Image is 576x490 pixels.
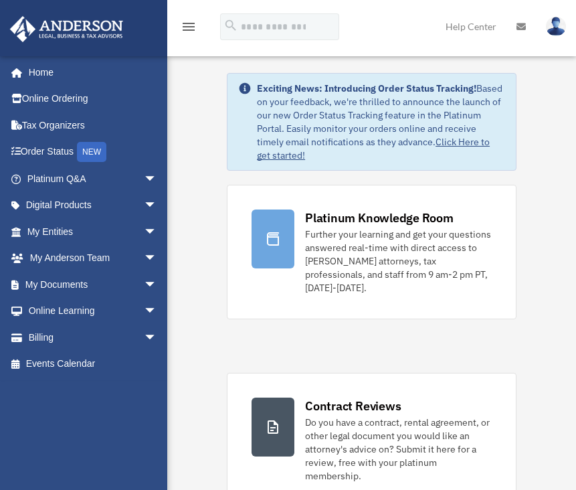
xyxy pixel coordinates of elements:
[257,82,476,94] strong: Exciting News: Introducing Order Status Tracking!
[9,271,177,298] a: My Documentsarrow_drop_down
[305,210,454,226] div: Platinum Knowledge Room
[144,271,171,299] span: arrow_drop_down
[6,16,127,42] img: Anderson Advisors Platinum Portal
[9,245,177,272] a: My Anderson Teamarrow_drop_down
[305,398,401,414] div: Contract Reviews
[9,139,177,166] a: Order StatusNEW
[223,18,238,33] i: search
[144,298,171,325] span: arrow_drop_down
[9,324,177,351] a: Billingarrow_drop_down
[9,298,177,325] a: Online Learningarrow_drop_down
[144,218,171,246] span: arrow_drop_down
[305,416,492,483] div: Do you have a contract, rental agreement, or other legal document you would like an attorney's ad...
[77,142,106,162] div: NEW
[144,324,171,351] span: arrow_drop_down
[9,192,177,219] a: Digital Productsarrow_drop_down
[144,192,171,220] span: arrow_drop_down
[144,245,171,272] span: arrow_drop_down
[181,23,197,35] a: menu
[9,86,177,112] a: Online Ordering
[9,351,177,378] a: Events Calendar
[546,17,566,36] img: User Pic
[9,112,177,139] a: Tax Organizers
[181,19,197,35] i: menu
[144,165,171,193] span: arrow_drop_down
[9,59,171,86] a: Home
[305,228,492,295] div: Further your learning and get your questions answered real-time with direct access to [PERSON_NAM...
[257,82,505,162] div: Based on your feedback, we're thrilled to announce the launch of our new Order Status Tracking fe...
[9,218,177,245] a: My Entitiesarrow_drop_down
[227,185,516,319] a: Platinum Knowledge Room Further your learning and get your questions answered real-time with dire...
[9,165,177,192] a: Platinum Q&Aarrow_drop_down
[257,136,490,161] a: Click Here to get started!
